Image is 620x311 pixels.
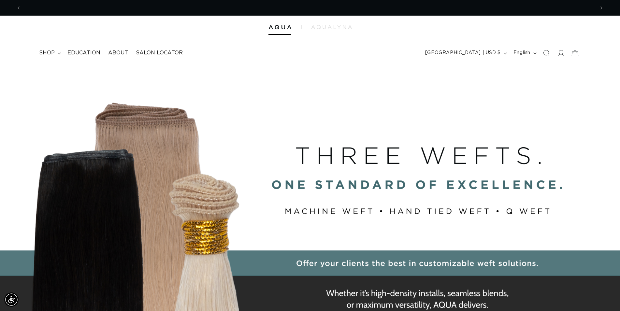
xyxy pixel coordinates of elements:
[510,47,539,59] button: English
[4,292,19,307] div: Accessibility Menu
[421,47,510,59] button: [GEOGRAPHIC_DATA] | USD $
[35,46,64,60] summary: shop
[425,49,501,56] span: [GEOGRAPHIC_DATA] | USD $
[39,49,55,56] span: shop
[67,49,100,56] span: Education
[311,25,352,29] img: aqualyna.com
[136,49,183,56] span: Salon Locator
[132,46,187,60] a: Salon Locator
[513,49,530,56] span: English
[11,2,26,14] button: Previous announcement
[104,46,132,60] a: About
[594,2,609,14] button: Next announcement
[539,46,554,60] summary: Search
[108,49,128,56] span: About
[64,46,104,60] a: Education
[268,25,291,30] img: Aqua Hair Extensions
